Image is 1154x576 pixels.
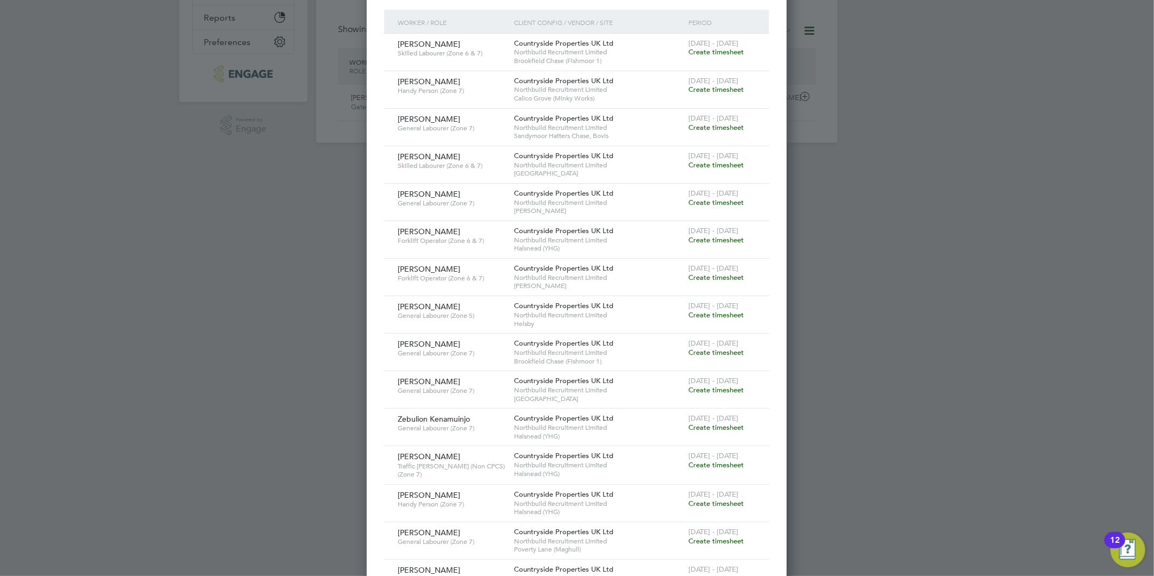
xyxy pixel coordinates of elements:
[688,527,738,536] span: [DATE] - [DATE]
[688,76,738,85] span: [DATE] - [DATE]
[398,386,506,395] span: General Labourer (Zone 7)
[398,199,506,208] span: General Labourer (Zone 7)
[398,152,460,161] span: [PERSON_NAME]
[688,499,744,508] span: Create timesheet
[688,490,738,499] span: [DATE] - [DATE]
[398,349,506,358] span: General Labourer (Zone 7)
[514,376,613,385] span: Countryside Properties UK Ltd
[514,348,683,357] span: Northbuild Recruitment Limited
[514,490,613,499] span: Countryside Properties UK Ltd
[398,39,460,49] span: [PERSON_NAME]
[688,273,744,282] span: Create timesheet
[398,452,460,461] span: [PERSON_NAME]
[514,432,683,441] span: Halsnead (YHG)
[398,311,506,320] span: General Labourer (Zone 5)
[688,385,744,395] span: Create timesheet
[514,226,613,235] span: Countryside Properties UK Ltd
[398,86,506,95] span: Handy Person (Zone 7)
[398,236,506,245] span: Forklift Operator (Zone 6 & 7)
[688,114,738,123] span: [DATE] - [DATE]
[514,236,683,245] span: Northbuild Recruitment Limited
[688,47,744,57] span: Create timesheet
[514,198,683,207] span: Northbuild Recruitment Limited
[514,386,683,395] span: Northbuild Recruitment Limited
[514,339,613,348] span: Countryside Properties UK Ltd
[514,281,683,290] span: [PERSON_NAME]
[514,76,613,85] span: Countryside Properties UK Ltd
[398,565,460,575] span: [PERSON_NAME]
[398,77,460,86] span: [PERSON_NAME]
[514,57,683,65] span: Brookfield Chase (Fishmoor 1)
[398,189,460,199] span: [PERSON_NAME]
[688,414,738,423] span: [DATE] - [DATE]
[688,339,738,348] span: [DATE] - [DATE]
[688,85,744,94] span: Create timesheet
[688,39,738,48] span: [DATE] - [DATE]
[514,85,683,94] span: Northbuild Recruitment Limited
[514,414,613,423] span: Countryside Properties UK Ltd
[514,469,683,478] span: Halsnead (YHG)
[688,123,744,132] span: Create timesheet
[514,48,683,57] span: Northbuild Recruitment Limited
[514,357,683,366] span: Brookfield Chase (Fishmoor 1)
[514,94,683,103] span: Calico Grove (Minky Works)
[514,151,613,160] span: Countryside Properties UK Ltd
[398,274,506,283] span: Forklift Operator (Zone 6 & 7)
[688,423,744,432] span: Create timesheet
[688,301,738,310] span: [DATE] - [DATE]
[398,124,506,133] span: General Labourer (Zone 7)
[1111,533,1145,567] button: Open Resource Center, 12 new notifications
[688,264,738,273] span: [DATE] - [DATE]
[688,376,738,385] span: [DATE] - [DATE]
[1110,540,1120,554] div: 12
[514,273,683,282] span: Northbuild Recruitment Limited
[514,189,613,198] span: Countryside Properties UK Ltd
[514,320,683,328] span: Helsby
[514,132,683,140] span: Sandymoor Hatters Chase, Bovis
[688,348,744,357] span: Create timesheet
[514,161,683,170] span: Northbuild Recruitment Limited
[686,10,758,35] div: Period
[688,151,738,160] span: [DATE] - [DATE]
[398,227,460,236] span: [PERSON_NAME]
[688,160,744,170] span: Create timesheet
[514,244,683,253] span: Halsnead (YHG)
[398,490,460,500] span: [PERSON_NAME]
[398,49,506,58] span: Skilled Labourer (Zone 6 & 7)
[688,198,744,207] span: Create timesheet
[514,423,683,432] span: Northbuild Recruitment Limited
[514,169,683,178] span: [GEOGRAPHIC_DATA]
[398,500,506,509] span: Handy Person (Zone 7)
[398,462,506,479] span: Traffic [PERSON_NAME] (Non CPCS) (Zone 7)
[514,499,683,508] span: Northbuild Recruitment Limited
[514,537,683,546] span: Northbuild Recruitment Limited
[514,206,683,215] span: [PERSON_NAME]
[514,301,613,310] span: Countryside Properties UK Ltd
[514,508,683,516] span: Halsnead (YHG)
[398,537,506,546] span: General Labourer (Zone 7)
[398,377,460,386] span: [PERSON_NAME]
[398,161,506,170] span: Skilled Labourer (Zone 6 & 7)
[688,536,744,546] span: Create timesheet
[514,39,613,48] span: Countryside Properties UK Ltd
[398,414,470,424] span: Zebulion Kenamuinjo
[514,311,683,320] span: Northbuild Recruitment Limited
[398,339,460,349] span: [PERSON_NAME]
[688,235,744,245] span: Create timesheet
[514,461,683,469] span: Northbuild Recruitment Limited
[514,114,613,123] span: Countryside Properties UK Ltd
[514,264,613,273] span: Countryside Properties UK Ltd
[688,565,738,574] span: [DATE] - [DATE]
[514,123,683,132] span: Northbuild Recruitment Limited
[395,10,511,35] div: Worker / Role
[688,451,738,460] span: [DATE] - [DATE]
[398,264,460,274] span: [PERSON_NAME]
[514,451,613,460] span: Countryside Properties UK Ltd
[688,226,738,235] span: [DATE] - [DATE]
[398,424,506,433] span: General Labourer (Zone 7)
[514,545,683,554] span: Poverty Lane (Maghull)
[514,565,613,574] span: Countryside Properties UK Ltd
[398,528,460,537] span: [PERSON_NAME]
[688,460,744,469] span: Create timesheet
[688,189,738,198] span: [DATE] - [DATE]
